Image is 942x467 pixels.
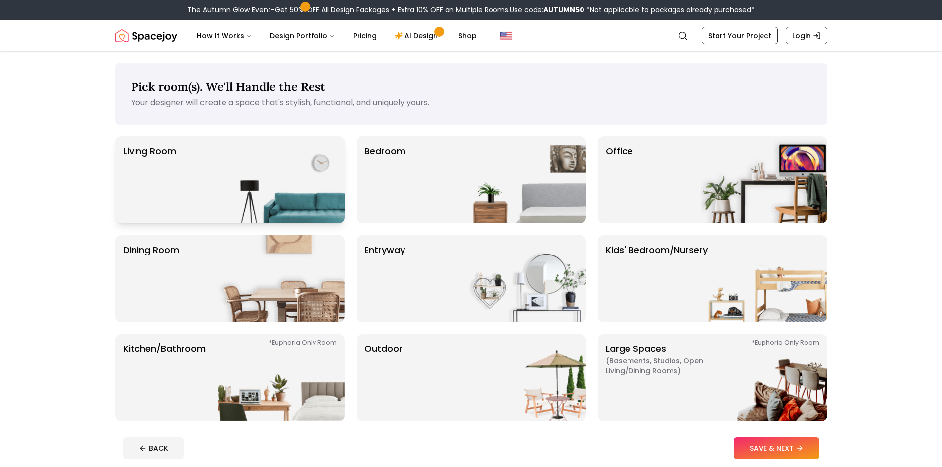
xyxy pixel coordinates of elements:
p: Large Spaces [606,342,729,413]
img: United States [500,30,512,42]
a: Shop [450,26,485,45]
nav: Global [115,20,827,51]
button: SAVE & NEXT [734,437,819,459]
p: Dining Room [123,243,179,314]
b: AUTUMN50 [543,5,584,15]
img: Dining Room [218,235,345,322]
a: Start Your Project [702,27,778,44]
a: Pricing [345,26,385,45]
p: Outdoor [364,342,403,413]
button: Design Portfolio [262,26,343,45]
img: Kids' Bedroom/Nursery [701,235,827,322]
img: Office [701,136,827,223]
span: *Not applicable to packages already purchased* [584,5,755,15]
img: Spacejoy Logo [115,26,177,45]
a: Login [786,27,827,44]
nav: Main [189,26,485,45]
span: Use code: [510,5,584,15]
span: Pick room(s). We'll Handle the Rest [131,79,325,94]
p: Kids' Bedroom/Nursery [606,243,708,314]
p: Your designer will create a space that's stylish, functional, and uniquely yours. [131,97,811,109]
a: AI Design [387,26,449,45]
img: Large Spaces *Euphoria Only [701,334,827,421]
a: Spacejoy [115,26,177,45]
p: Office [606,144,633,215]
p: entryway [364,243,405,314]
img: Living Room [218,136,345,223]
img: Kitchen/Bathroom *Euphoria Only [218,334,345,421]
img: Outdoor [459,334,586,421]
span: ( Basements, Studios, Open living/dining rooms ) [606,356,729,376]
p: Kitchen/Bathroom [123,342,206,413]
img: entryway [459,235,586,322]
button: BACK [123,437,184,459]
p: Living Room [123,144,176,215]
img: Bedroom [459,136,586,223]
p: Bedroom [364,144,405,215]
div: The Autumn Glow Event-Get 50% OFF All Design Packages + Extra 10% OFF on Multiple Rooms. [187,5,755,15]
button: How It Works [189,26,260,45]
